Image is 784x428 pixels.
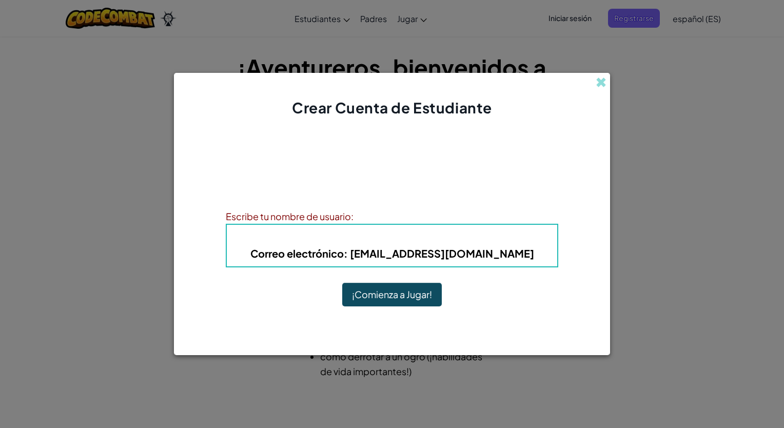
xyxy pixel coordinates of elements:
[226,209,558,224] div: Escribe tu nombre de usuario:
[334,231,450,243] b: : [PERSON_NAME]
[292,99,492,116] span: Crear Cuenta de Estudiante
[348,146,436,162] h4: ¡Cuenta creada!
[342,283,442,306] button: ¡Comienza a Jugar!
[226,172,558,197] p: Anota tu información para que no la olvides. Tu profesor también puede ayudarte a restablecer tu ...
[250,247,534,260] b: : [EMAIL_ADDRESS][DOMAIN_NAME]
[334,231,362,243] span: Alias
[250,247,344,260] span: Correo electrónico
